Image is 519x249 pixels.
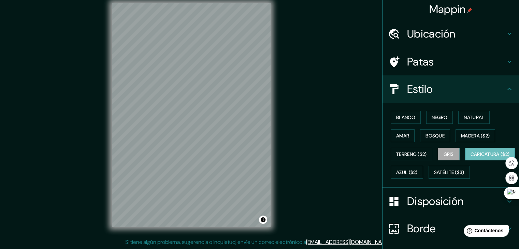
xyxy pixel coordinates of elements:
[434,170,464,176] font: Satélite ($3)
[396,133,409,139] font: Amar
[125,238,306,246] font: Si tiene algún problema, sugerencia o inquietud, envíe un correo electrónico a
[444,151,454,157] font: Gris
[458,111,490,124] button: Natural
[112,3,271,227] canvas: Mapa
[383,215,519,242] div: Borde
[456,129,495,142] button: Madera ($2)
[383,20,519,47] div: Ubicación
[383,75,519,103] div: Estilo
[407,82,433,96] font: Estilo
[383,188,519,215] div: Disposición
[391,129,415,142] button: Amar
[432,114,448,120] font: Negro
[383,48,519,75] div: Patas
[426,133,445,139] font: Bosque
[407,27,456,41] font: Ubicación
[391,148,432,161] button: Terreno ($2)
[407,55,434,69] font: Patas
[391,111,421,124] button: Blanco
[471,151,510,157] font: Caricatura ($2)
[306,238,390,246] a: [EMAIL_ADDRESS][DOMAIN_NAME]
[407,221,436,236] font: Borde
[259,216,267,224] button: Activar o desactivar atribución
[407,194,463,208] font: Disposición
[458,222,511,241] iframe: Lanzador de widgets de ayuda
[461,133,490,139] font: Madera ($2)
[396,114,415,120] font: Blanco
[464,114,484,120] font: Natural
[467,8,472,13] img: pin-icon.png
[465,148,515,161] button: Caricatura ($2)
[429,2,466,16] font: Mappin
[438,148,460,161] button: Gris
[396,151,427,157] font: Terreno ($2)
[426,111,453,124] button: Negro
[429,166,470,179] button: Satélite ($3)
[391,166,423,179] button: Azul ($2)
[420,129,450,142] button: Bosque
[396,170,418,176] font: Azul ($2)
